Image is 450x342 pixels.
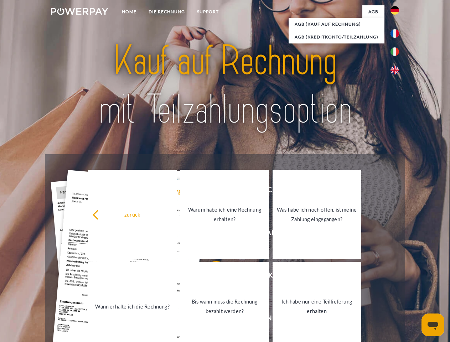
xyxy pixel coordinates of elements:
div: Warum habe ich eine Rechnung erhalten? [185,205,265,224]
div: zurück [92,209,172,219]
div: Wann erhalte ich die Rechnung? [92,301,172,311]
img: en [390,66,399,74]
a: DIE RECHNUNG [143,5,191,18]
a: SUPPORT [191,5,225,18]
img: de [390,6,399,15]
a: Was habe ich noch offen, ist meine Zahlung eingegangen? [273,170,361,259]
a: Home [116,5,143,18]
img: logo-powerpay-white.svg [51,8,108,15]
div: Bis wann muss die Rechnung bezahlt werden? [185,297,265,316]
img: title-powerpay_de.svg [68,34,382,136]
div: Was habe ich noch offen, ist meine Zahlung eingegangen? [277,205,357,224]
iframe: Schaltfläche zum Öffnen des Messaging-Fensters [421,313,444,336]
a: agb [362,5,384,18]
a: AGB (Kauf auf Rechnung) [289,18,384,31]
img: it [390,47,399,56]
div: Ich habe nur eine Teillieferung erhalten [277,297,357,316]
a: AGB (Kreditkonto/Teilzahlung) [289,31,384,43]
img: fr [390,29,399,38]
